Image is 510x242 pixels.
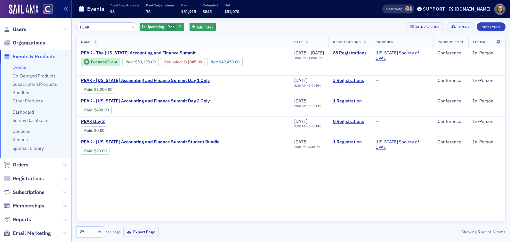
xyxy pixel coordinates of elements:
span: Add Filter [196,24,213,30]
div: – [294,84,321,88]
span: Date [294,40,303,44]
div: In-Person [473,50,501,56]
span: — [376,118,379,124]
span: Memberships [13,202,44,209]
a: Survey Dashboard [12,117,49,123]
a: [US_STATE] Society of CPAs [376,50,429,61]
span: [DATE] [294,77,307,83]
a: Paid [84,87,92,92]
div: Conference [438,119,464,125]
span: — [376,77,379,83]
div: – [294,56,324,60]
time: 5:00 PM [309,103,321,108]
time: 7:00 AM [294,124,307,128]
span: PEAK - Colorado Accounting and Finance Summit Day 2 Only [81,98,210,104]
a: PEAK - [US_STATE] Accounting and Finance Summit Student Bundle [81,139,220,145]
span: — [376,98,379,104]
div: Paid: 6 - $120000 [81,86,115,93]
button: New Event [477,22,506,31]
span: : [84,128,94,133]
time: 5:00 PM [309,124,321,128]
a: Sponsor Library [12,145,44,151]
a: Organizations [4,39,45,46]
div: [DOMAIN_NAME] [455,6,490,12]
a: New Event [477,23,506,29]
div: Paid: 2 - $2000 [81,147,109,155]
div: In-Person [473,139,501,145]
a: Paid [84,149,92,153]
span: Organizations [13,39,45,46]
a: Paid [84,128,92,133]
div: Conference [438,78,464,84]
span: : [164,60,183,64]
span: 93 [110,9,115,14]
a: On-Demand Products [12,73,56,79]
span: Product Type [438,40,464,44]
a: Orders [4,161,28,168]
p: Total Registrations [110,3,139,7]
a: 88 Registrations [333,50,367,56]
label: per page [105,229,121,235]
span: PEAK - Colorado Accounting and Finance Summit Day 1 Only [81,78,210,84]
a: 0 Registrations [333,119,367,125]
div: Paid: 0 - $0 [81,126,107,134]
span: PEAK - Colorado Accounting and Finance Summit Student Bundle [81,139,220,145]
div: Bulk Actions [415,25,440,28]
button: [DOMAIN_NAME] [449,7,493,11]
span: Colorado Society of CPAs [376,50,429,61]
span: PEAK - The Colorado Accounting and Finance Summit [81,50,196,56]
div: Yes [140,23,184,31]
span: Pamela Galey-Coleman [405,6,412,12]
a: Bundles [12,90,29,95]
a: Refunded [164,60,182,64]
button: AddFilter [190,23,216,31]
a: Memberships [4,202,44,209]
div: In-Person [473,98,501,104]
div: – [294,104,321,108]
span: [DATE] [311,50,324,56]
span: $400.00 [94,108,109,112]
span: Net : [210,60,219,64]
p: Refunded [203,3,218,7]
span: Yes [168,24,174,29]
div: Featured Event [81,58,120,66]
h1: Events [87,5,104,13]
div: Net: $4945000 [207,58,242,66]
strong: 5 [476,229,481,235]
div: Showing out of items [367,229,506,235]
div: In-Person [473,119,501,125]
span: Registrations [333,40,361,44]
a: 1 Registration [333,139,367,145]
div: Paid: 133 - $5029500 [122,58,159,66]
p: Paid [181,3,196,7]
span: Colorado Society of CPAs [376,139,429,150]
div: Conference [438,139,464,145]
span: Orders [13,161,28,168]
button: × [131,24,136,29]
a: Subscription Products [12,81,57,87]
span: $50,295.00 [135,60,156,64]
span: $845.00 [187,60,202,64]
time: 1:00 PM [294,55,306,60]
span: $0.00 [94,128,104,133]
span: [DATE] [294,98,307,104]
span: : [84,87,94,92]
a: Registrations [4,175,44,182]
a: [US_STATE] Society of CPAs [376,139,429,150]
span: $51,915 [181,9,196,14]
a: Coupons [12,128,30,134]
a: Venues [12,137,28,142]
a: Other Products [12,98,43,104]
img: SailAMX [9,4,38,15]
div: Paid: 4 - $40000 [81,106,112,114]
a: Events & Products [4,53,55,60]
span: Name [81,40,91,44]
time: 7:00 PM [309,83,321,88]
div: Support [423,6,445,12]
a: PEAK - [US_STATE] Accounting and Finance Summit Day 1 Only [81,78,210,84]
span: Viewing [386,7,402,11]
input: Search… [76,22,137,31]
span: Profile [494,4,506,15]
strong: 5 [491,229,496,235]
time: 4:45 PM [308,144,320,149]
